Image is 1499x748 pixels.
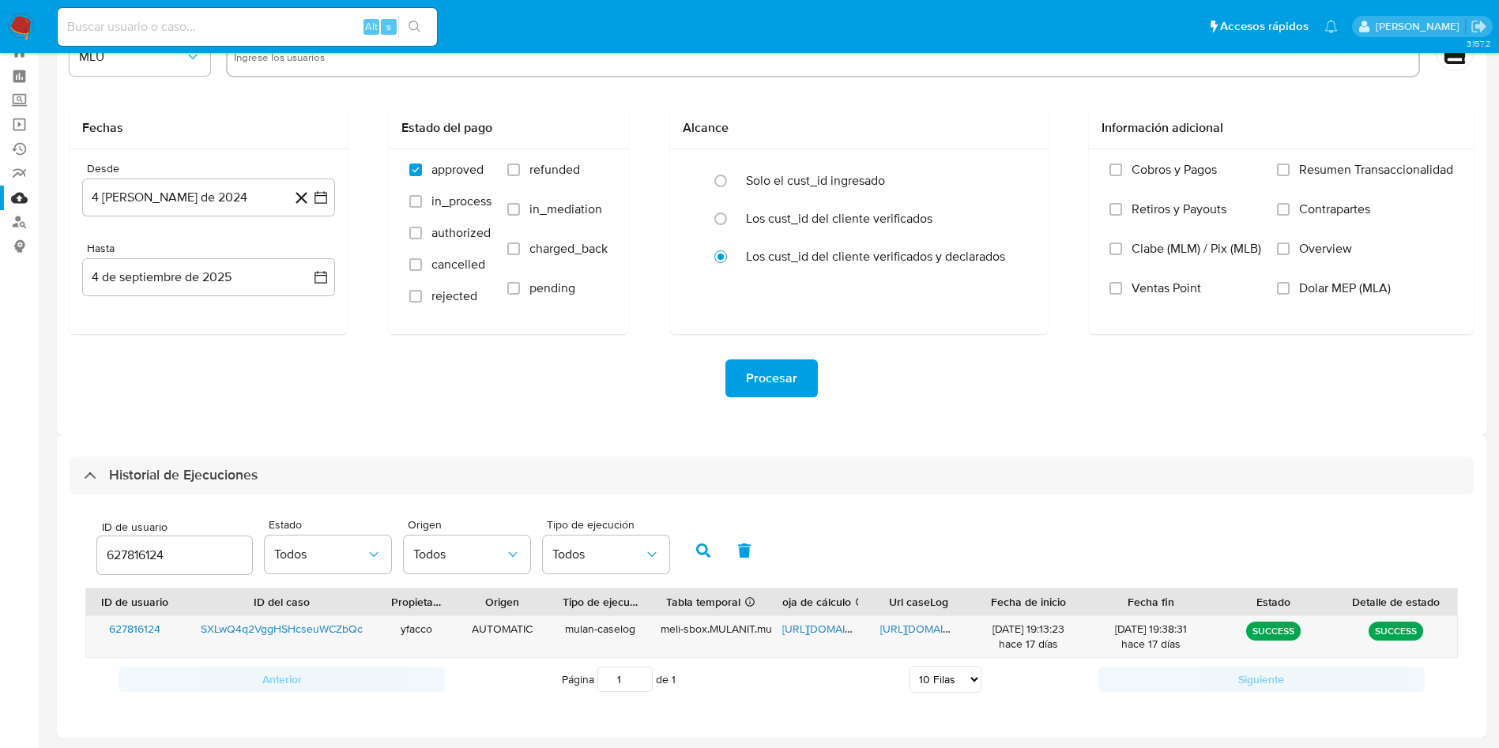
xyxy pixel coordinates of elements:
span: Accesos rápidos [1220,18,1309,35]
span: Alt [365,19,378,34]
span: 3.157.2 [1467,37,1491,50]
input: Buscar usuario o caso... [58,17,437,37]
a: Salir [1471,18,1487,35]
p: yesica.facco@mercadolibre.com [1376,19,1465,34]
span: s [386,19,391,34]
button: search-icon [398,16,431,38]
a: Notificaciones [1324,20,1338,33]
